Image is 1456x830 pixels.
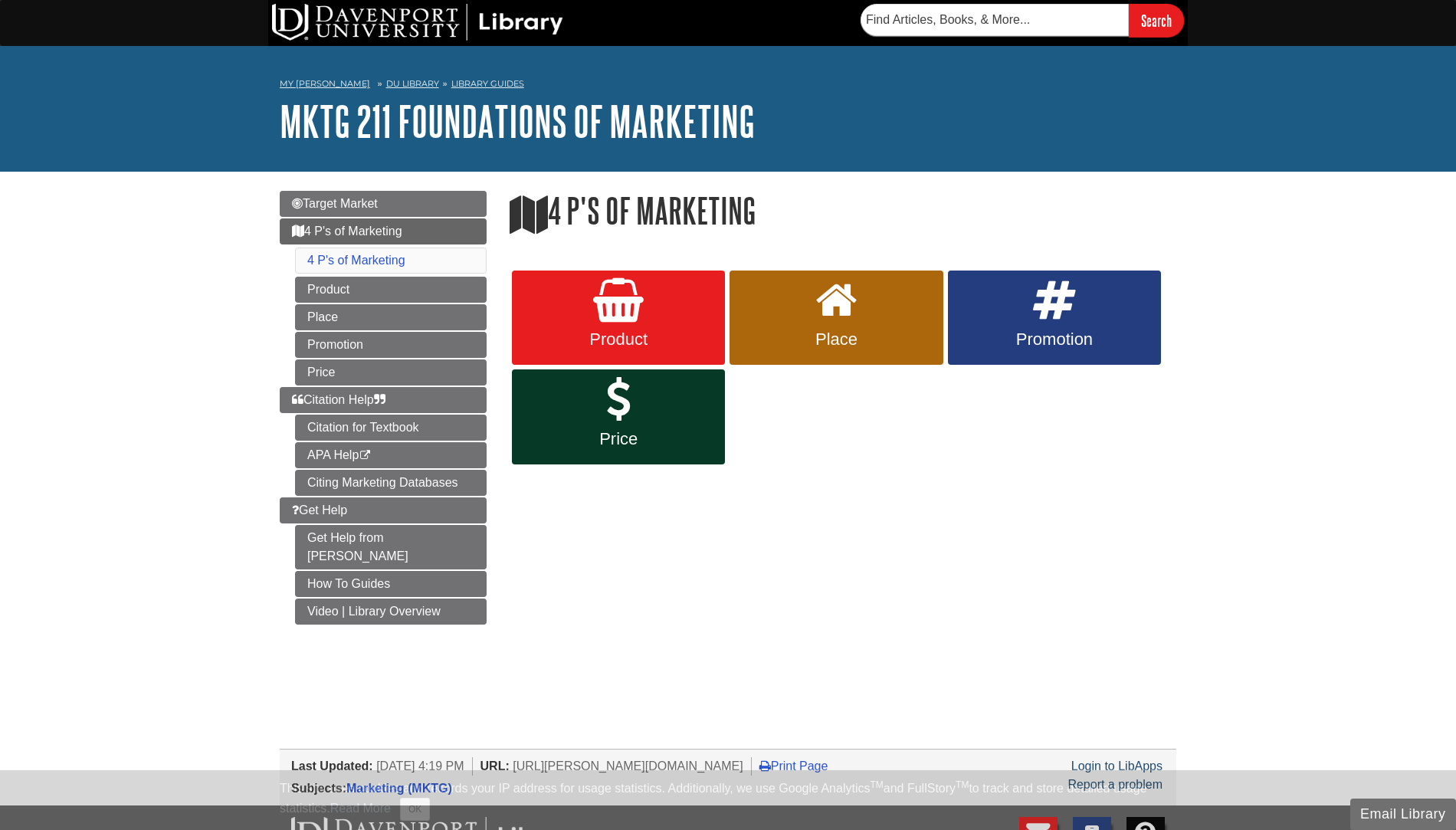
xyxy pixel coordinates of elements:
[292,225,402,238] span: 4 P's of Marketing
[295,415,487,441] a: Citation for Textbook
[280,497,487,523] a: Get Help
[523,429,713,449] span: Price
[280,74,1176,98] nav: breadcrumb
[1129,4,1184,37] input: Search
[1350,799,1456,830] button: Email Library
[861,4,1129,36] input: Find Articles, Books, & More...
[523,330,713,349] span: Product
[510,191,1176,234] h1: 4 P's of Marketing
[948,271,1161,366] a: Promotion
[400,798,430,821] button: Close
[292,393,385,406] span: Citation Help
[280,97,755,145] a: MKTG 211 Foundations of Marketing
[295,332,487,358] a: Promotion
[272,4,563,41] img: DU Library
[292,197,378,210] span: Target Market
[307,254,405,267] a: 4 P's of Marketing
[959,330,1149,349] span: Promotion
[295,599,487,625] a: Video | Library Overview
[1071,759,1163,773] a: Login to LibApps
[295,359,487,385] a: Price
[359,451,372,461] i: This link opens in a new window
[512,369,725,464] a: Price
[759,759,771,772] i: Print Page
[512,271,725,366] a: Product
[295,470,487,496] a: Citing Marketing Databases
[376,759,464,773] span: [DATE] 4:19 PM
[280,387,487,413] a: Citation Help
[956,779,969,790] sup: TM
[295,277,487,303] a: Product
[280,191,487,625] div: Guide Page Menu
[295,571,487,597] a: How To Guides
[295,525,487,569] a: Get Help from [PERSON_NAME]
[280,779,1176,821] div: This site uses cookies and records your IP address for usage statistics. Additionally, we use Goo...
[451,78,524,89] a: Library Guides
[292,504,347,517] span: Get Help
[330,802,391,815] a: Read More
[870,779,883,790] sup: TM
[295,304,487,330] a: Place
[513,759,743,773] span: [URL][PERSON_NAME][DOMAIN_NAME]
[730,271,943,366] a: Place
[861,4,1184,37] form: Searches DU Library's articles, books, and more
[741,330,931,349] span: Place
[480,759,510,773] span: URL:
[386,78,439,89] a: DU Library
[759,759,828,773] a: Print Page
[280,218,487,244] a: 4 P's of Marketing
[280,191,487,217] a: Target Market
[295,442,487,468] a: APA Help
[280,77,370,90] a: My [PERSON_NAME]
[291,759,373,773] span: Last Updated:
